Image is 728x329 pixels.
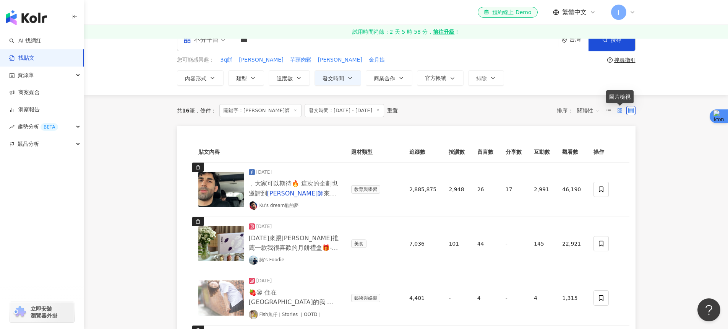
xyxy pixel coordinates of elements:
span: 關聯性 [577,104,600,117]
span: [DATE]來跟[PERSON_NAME]推薦一款我很喜歡的月餅禮盒🎁- [249,235,339,251]
span: 教育與學習 [351,185,380,194]
span: [PERSON_NAME] [239,56,283,64]
button: 3q餅 [220,56,233,64]
th: 操作 [587,142,629,163]
div: 4 [477,294,493,302]
th: 題材類型 [345,142,403,163]
button: 金月娘 [368,56,385,64]
img: post-image [198,226,244,261]
span: 🍓😪 住在[GEOGRAPHIC_DATA]的我 草地上打開 [249,289,333,315]
a: 找貼文 [9,54,34,62]
th: 追蹤數 [403,142,443,163]
div: 不分平台 [183,34,219,46]
button: [PERSON_NAME] [318,56,363,64]
span: 立即安裝 瀏覽器外掛 [31,305,57,319]
button: 官方帳號 [417,70,464,86]
div: 101 [449,239,465,248]
div: 22,921 [562,239,581,248]
div: 2,991 [534,185,550,194]
mark: [PERSON_NAME]師 [267,190,324,197]
span: 繁體中文 [562,8,587,16]
span: [PERSON_NAME] [318,56,362,64]
div: 圖片檢視 [606,90,634,103]
div: 46,190 [562,185,581,194]
span: 競品分析 [18,135,39,153]
div: - [449,294,465,302]
img: post-image [198,280,244,316]
div: 1,315 [562,294,581,302]
a: 試用時間尚餘：2 天 5 時 58 分，前往升級！ [84,25,728,39]
span: 藝術與娛樂 [351,294,380,302]
strong: 前往升級 [433,28,454,36]
div: 26 [477,185,493,194]
span: 搜尋 [611,37,621,43]
div: - [506,239,522,248]
span: 內容形式 [185,75,206,81]
button: 排除 [468,70,504,86]
img: KOL Avatar [249,201,258,210]
img: KOL Avatar [249,256,258,265]
button: 搜尋 [589,28,635,51]
span: question-circle [607,57,613,63]
a: searchAI 找網紅 [9,37,41,45]
a: KOL Avatar諾’s Foodie [249,256,284,265]
div: 17 [506,185,522,194]
div: 7,036 [409,239,437,248]
button: 商業合作 [366,70,412,86]
div: 44 [477,239,493,248]
button: 類型 [228,70,264,86]
div: 排序： [557,104,604,117]
span: 商業合作 [374,75,395,81]
div: 搜尋指引 [614,57,636,63]
div: 145 [534,239,550,248]
div: [DATE] [256,223,272,230]
span: 趨勢分析 [18,118,58,135]
a: KOL AvatarKu's dream酷的夢 [249,201,299,210]
span: 官方帳號 [425,75,446,81]
img: logo [6,10,47,25]
span: 排除 [476,75,487,81]
span: 追蹤數 [277,75,293,81]
th: 按讚數 [443,142,471,163]
img: post-image [198,172,244,207]
button: 發文時間 [315,70,361,86]
img: chrome extension [12,306,27,318]
div: [DATE] [256,277,272,285]
th: 觀看數 [556,142,587,163]
img: KOL Avatar [249,310,258,319]
div: 4 [534,294,550,302]
span: 發文時間 [323,75,344,81]
button: 追蹤數 [269,70,310,86]
a: 預約線上 Demo [478,7,537,18]
div: 共 筆 [177,107,195,114]
div: - [506,294,522,302]
button: [PERSON_NAME] [238,56,284,64]
span: 資源庫 [18,67,34,84]
th: 留言數 [471,142,499,163]
div: BETA [41,123,58,131]
span: 3q餅 [221,56,233,64]
a: KOL AvatarFish魚仔｜Stories ｜OOTD｜ [249,310,322,319]
span: rise [9,124,15,130]
span: J [618,8,619,16]
div: 預約線上 Demo [484,8,531,16]
th: 分享數 [499,142,528,163]
span: 條件 ： [195,107,216,114]
div: 2,948 [449,185,465,194]
a: chrome extension立即安裝 瀏覽器外掛 [10,302,74,322]
span: ，大家可以期待🔥 這次的企劃也邀請到 [249,180,338,197]
span: 美食 [351,239,366,248]
span: appstore [183,36,191,44]
button: 芋頭肉鬆 [290,56,312,64]
th: 貼文內容 [192,142,345,163]
span: 關鍵字：[PERSON_NAME]師 [219,104,302,117]
button: 內容形式 [177,70,224,86]
a: 洞察報告 [9,106,40,114]
div: 重置 [387,107,398,114]
div: [DATE] [256,169,272,176]
iframe: Help Scout Beacon - Open [697,298,720,321]
span: environment [561,37,567,43]
a: 商案媒合 [9,89,40,96]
